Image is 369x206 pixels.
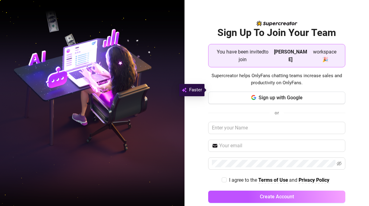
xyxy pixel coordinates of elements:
[337,161,342,166] span: eye-invisible
[310,48,340,63] span: workspace 🎉
[208,26,345,39] h2: Sign Up To Join Your Team
[219,142,342,149] input: Your email
[275,110,279,116] span: or
[256,21,297,26] img: logo-BBDzfeDw.svg
[299,177,329,184] a: Privacy Policy
[258,177,288,183] strong: Terms of Use
[208,122,345,134] input: Enter your Name
[208,92,345,104] button: Sign up with Google
[259,95,303,101] span: Sign up with Google
[260,194,294,200] span: Create Account
[189,86,202,94] span: Faster
[208,191,345,203] button: Create Account
[182,86,187,94] img: svg%3e
[258,177,288,184] a: Terms of Use
[229,177,258,183] span: I agree to the
[213,48,272,63] span: You have been invited to join
[208,72,345,87] span: Supercreator helps OnlyFans chatting teams increase sales and productivity on OnlyFans.
[299,177,329,183] strong: Privacy Policy
[274,49,307,62] strong: [PERSON_NAME]
[289,177,299,183] span: and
